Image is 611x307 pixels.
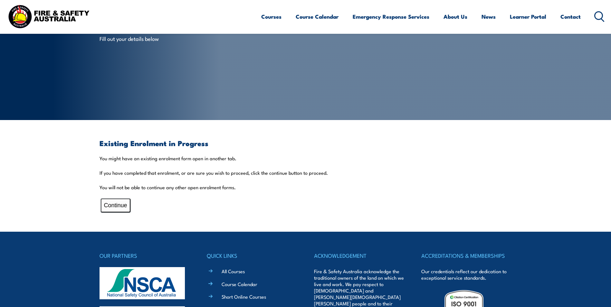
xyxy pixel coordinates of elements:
[444,8,467,25] a: About Us
[353,8,429,25] a: Emergency Response Services
[261,8,282,25] a: Courses
[421,268,511,281] p: Our credentials reflect our dedication to exceptional service standards.
[100,267,185,299] img: nsca-logo-footer
[222,268,245,274] a: All Courses
[207,251,297,260] h4: QUICK LINKS
[482,8,496,25] a: News
[222,293,266,300] a: Short Online Courses
[100,155,512,162] p: You might have an existing enrolment form open in another tab.
[101,199,130,212] button: Continue
[510,8,546,25] a: Learner Portal
[100,35,217,42] p: Fill out your details below
[100,251,190,260] h4: OUR PARTNERS
[100,170,512,176] p: If you have completed that enrolment, or are sure you wish to proceed, click the continue button ...
[560,8,581,25] a: Contact
[222,281,257,287] a: Course Calendar
[421,251,511,260] h4: ACCREDITATIONS & MEMBERSHIPS
[296,8,339,25] a: Course Calendar
[314,251,404,260] h4: ACKNOWLEDGEMENT
[100,184,512,191] p: You will not be able to continue any other open enrolment forms.
[100,139,512,147] h3: Existing Enrolment in Progress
